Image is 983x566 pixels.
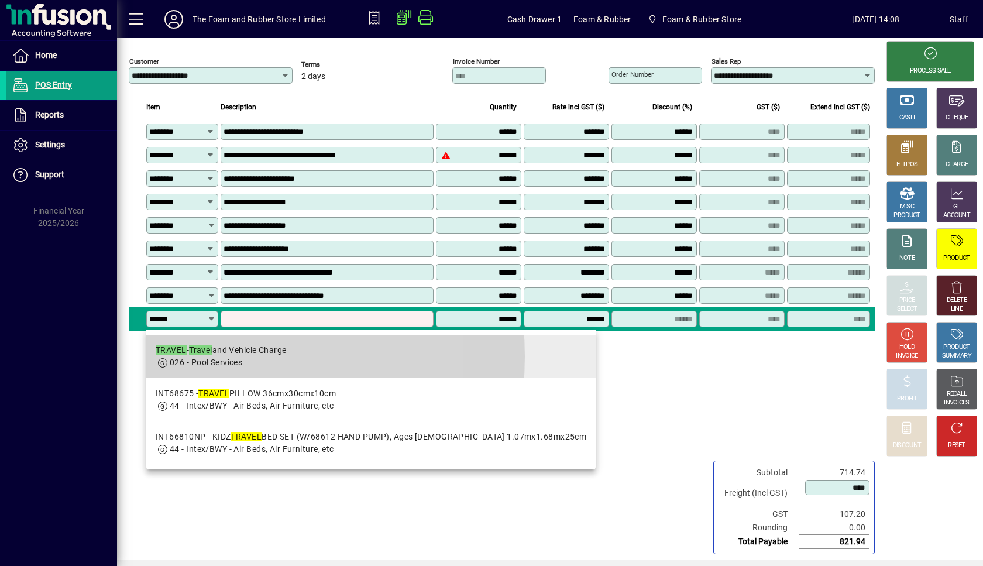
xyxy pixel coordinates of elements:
[893,211,920,220] div: PRODUCT
[899,114,915,122] div: CASH
[35,110,64,119] span: Reports
[189,345,212,355] em: Travel
[301,72,325,81] span: 2 days
[490,101,517,114] span: Quantity
[35,80,72,90] span: POS Entry
[35,140,65,149] span: Settings
[642,9,746,30] span: Foam & Rubber Store
[799,535,869,549] td: 821.94
[231,432,262,441] em: TRAVEL
[896,352,917,361] div: INVOICE
[948,441,965,450] div: RESET
[946,160,968,169] div: CHARGE
[947,390,967,399] div: RECALL
[170,358,242,367] span: 026 - Pool Services
[943,254,970,263] div: PRODUCT
[156,345,187,355] em: TRAVEL
[146,378,596,421] mat-option: INT68675 - TRAVEL PILLOW 36cmx30cmx10cm
[802,10,950,29] span: [DATE] 14:08
[6,131,117,160] a: Settings
[896,160,918,169] div: EFTPOS
[146,421,596,465] mat-option: INT66810NP - KIDZ TRAVEL BED SET (W/68612 HAND PUMP), Ages 3-6 1.07mx1.68mx25cm
[947,296,967,305] div: DELETE
[552,101,604,114] span: Rate incl GST ($)
[900,203,914,211] div: MISC
[899,296,915,305] div: PRICE
[719,507,799,521] td: GST
[198,389,229,398] em: TRAVEL
[719,521,799,535] td: Rounding
[944,399,969,407] div: INVOICES
[893,441,921,450] div: DISCOUNT
[156,431,586,443] div: INT66810NP - KIDZ BED SET (W/68612 HAND PUMP), Ages [DEMOGRAPHIC_DATA] 1.07mx1.68mx25cm
[897,395,917,403] div: PROFIT
[897,305,917,314] div: SELECT
[170,401,334,410] span: 44 - Intex/BWY - Air Beds, Air Furniture, etc
[611,70,654,78] mat-label: Order number
[953,203,961,211] div: GL
[193,10,326,29] div: The Foam and Rubber Store Limited
[719,479,799,507] td: Freight (Incl GST)
[719,466,799,479] td: Subtotal
[35,170,64,179] span: Support
[810,101,870,114] span: Extend incl GST ($)
[155,9,193,30] button: Profile
[146,101,160,114] span: Item
[652,101,692,114] span: Discount (%)
[946,114,968,122] div: CHEQUE
[156,387,336,400] div: INT68675 - PILLOW 36cmx30cmx10cm
[799,507,869,521] td: 107.20
[6,160,117,190] a: Support
[799,466,869,479] td: 714.74
[719,535,799,549] td: Total Payable
[221,101,256,114] span: Description
[799,521,869,535] td: 0.00
[573,10,631,29] span: Foam & Rubber
[712,57,741,66] mat-label: Sales rep
[757,101,780,114] span: GST ($)
[899,254,915,263] div: NOTE
[899,343,915,352] div: HOLD
[507,10,562,29] span: Cash Drawer 1
[129,57,159,66] mat-label: Customer
[6,101,117,130] a: Reports
[951,305,963,314] div: LINE
[950,10,968,29] div: Staff
[453,57,500,66] mat-label: Invoice number
[942,352,971,361] div: SUMMARY
[170,444,334,454] span: 44 - Intex/BWY - Air Beds, Air Furniture, etc
[662,10,741,29] span: Foam & Rubber Store
[35,50,57,60] span: Home
[146,335,596,378] mat-option: TRAVEL - Travel and Vehicle Charge
[943,343,970,352] div: PRODUCT
[156,344,287,356] div: - and Vehicle Charge
[943,211,970,220] div: ACCOUNT
[910,67,951,76] div: PROCESS SALE
[301,61,372,68] span: Terms
[6,41,117,70] a: Home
